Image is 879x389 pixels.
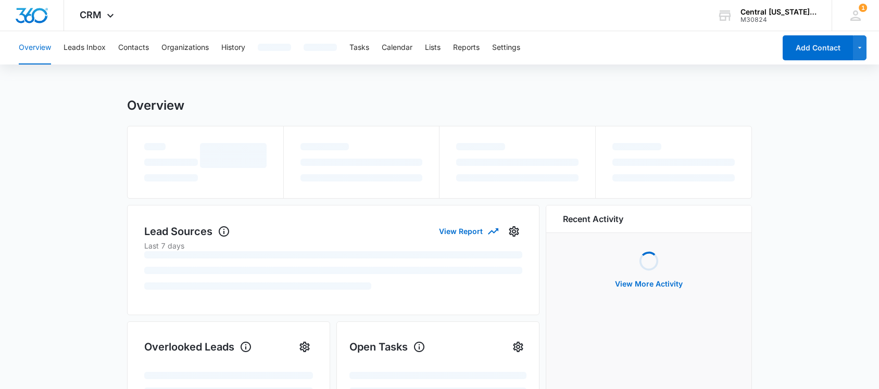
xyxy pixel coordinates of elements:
h1: Overview [127,98,184,113]
button: Lists [425,31,441,64]
button: Organizations [161,31,209,64]
div: account name [740,8,817,16]
button: Settings [510,339,526,355]
button: Tasks [349,31,369,64]
button: Leads Inbox [64,31,106,64]
button: Settings [506,223,522,240]
button: Add Contact [783,35,853,60]
button: Reports [453,31,480,64]
div: notifications count [859,4,867,12]
span: 1 [859,4,867,12]
button: View More Activity [605,271,693,296]
button: Overview [19,31,51,64]
button: View Report [439,222,497,240]
h1: Open Tasks [349,339,425,355]
button: Calendar [382,31,412,64]
span: CRM [80,9,102,20]
button: History [221,31,245,64]
h1: Overlooked Leads [144,339,252,355]
h1: Lead Sources [144,224,230,239]
button: Settings [296,339,313,355]
button: Contacts [118,31,149,64]
p: Last 7 days [144,240,522,251]
button: Settings [492,31,520,64]
h6: Recent Activity [563,213,623,225]
div: account id [740,16,817,23]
